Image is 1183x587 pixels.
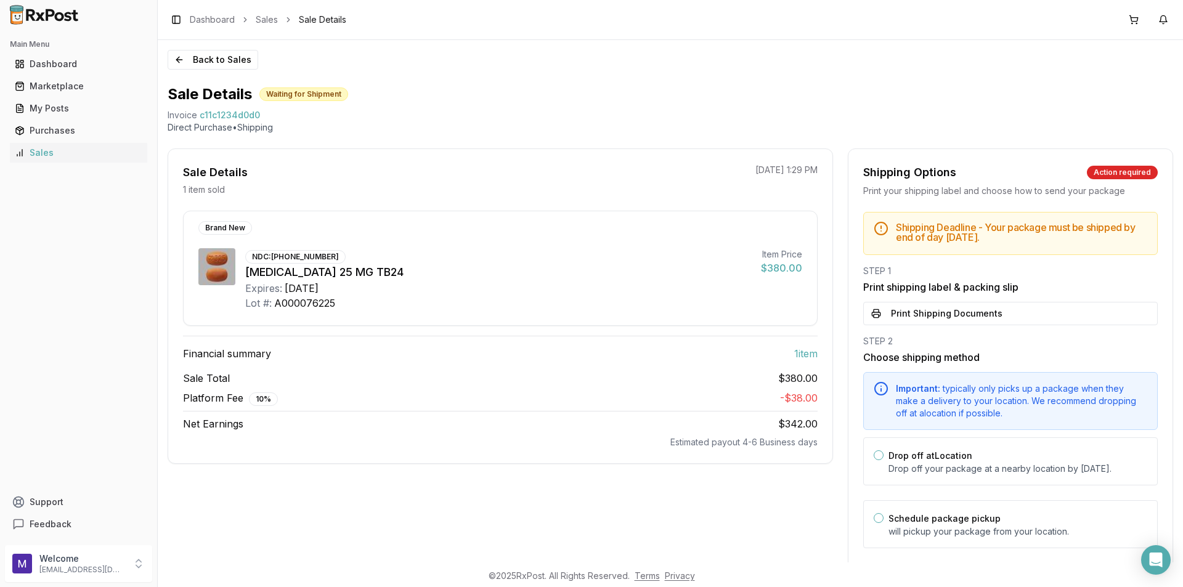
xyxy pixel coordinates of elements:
div: My Posts [15,102,142,115]
div: Purchases [15,124,142,137]
button: Print Shipping Documents [863,302,1158,325]
span: Important: [896,383,940,394]
div: Estimated payout 4-6 Business days [183,436,818,448]
div: A000076225 [274,296,335,310]
span: 1 item [794,346,818,361]
div: Waiting for Shipment [259,87,348,101]
button: My Posts [5,99,152,118]
div: $380.00 [761,261,802,275]
div: 10 % [249,392,278,406]
button: Sales [5,143,152,163]
div: Sale Details [183,164,248,181]
a: Sales [10,142,147,164]
h5: Shipping Deadline - Your package must be shipped by end of day [DATE] . [896,222,1147,242]
div: [MEDICAL_DATA] 25 MG TB24 [245,264,751,281]
span: Sale Total [183,371,230,386]
p: Direct Purchase • Shipping [168,121,1173,134]
div: Sales [15,147,142,159]
a: Dashboard [10,53,147,75]
label: Schedule package pickup [888,513,1001,524]
div: Expires: [245,281,282,296]
span: Feedback [30,518,71,530]
p: [DATE] 1:29 PM [755,164,818,176]
h2: Main Menu [10,39,147,49]
label: Drop off at Location [888,450,972,461]
div: STEP 2 [863,335,1158,347]
img: User avatar [12,554,32,573]
div: Marketplace [15,80,142,92]
button: Purchases [5,121,152,140]
img: Myrbetriq 25 MG TB24 [198,248,235,285]
a: Marketplace [10,75,147,97]
div: typically only picks up a package when they make a delivery to your location. We recommend droppi... [896,383,1147,419]
div: Shipping Options [863,164,956,181]
img: RxPost Logo [5,5,84,25]
p: will pickup your package from your location. [888,525,1147,538]
div: Open Intercom Messenger [1141,545,1171,575]
span: Financial summary [183,346,271,361]
div: Print your shipping label and choose how to send your package [863,185,1158,197]
p: 1 item sold [183,184,225,196]
span: - $38.00 [780,392,818,404]
p: Welcome [39,553,125,565]
span: Sale Details [299,14,346,26]
div: Action required [1087,166,1158,179]
h1: Sale Details [168,84,252,104]
h3: Print shipping label & packing slip [863,280,1158,294]
span: $342.00 [778,418,818,430]
a: Privacy [665,570,695,581]
div: Item Price [761,248,802,261]
p: Drop off your package at a nearby location by [DATE] . [888,463,1147,475]
a: My Posts [10,97,147,119]
a: Dashboard [190,14,235,26]
div: Lot #: [245,296,272,310]
a: Terms [635,570,660,581]
button: Dashboard [5,54,152,74]
p: [EMAIL_ADDRESS][DOMAIN_NAME] [39,565,125,575]
span: $380.00 [778,371,818,386]
h3: Choose shipping method [863,350,1158,365]
div: STEP 1 [863,265,1158,277]
button: Support [5,491,152,513]
div: Brand New [198,221,252,235]
span: Platform Fee [183,391,278,406]
div: [DATE] [285,281,319,296]
span: Net Earnings [183,416,243,431]
div: NDC: [PHONE_NUMBER] [245,250,346,264]
span: c11c1234d0d0 [200,109,260,121]
button: Feedback [5,513,152,535]
nav: breadcrumb [190,14,346,26]
a: Sales [256,14,278,26]
div: Dashboard [15,58,142,70]
button: Marketplace [5,76,152,96]
div: Invoice [168,109,197,121]
button: Back to Sales [168,50,258,70]
a: Purchases [10,119,147,142]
